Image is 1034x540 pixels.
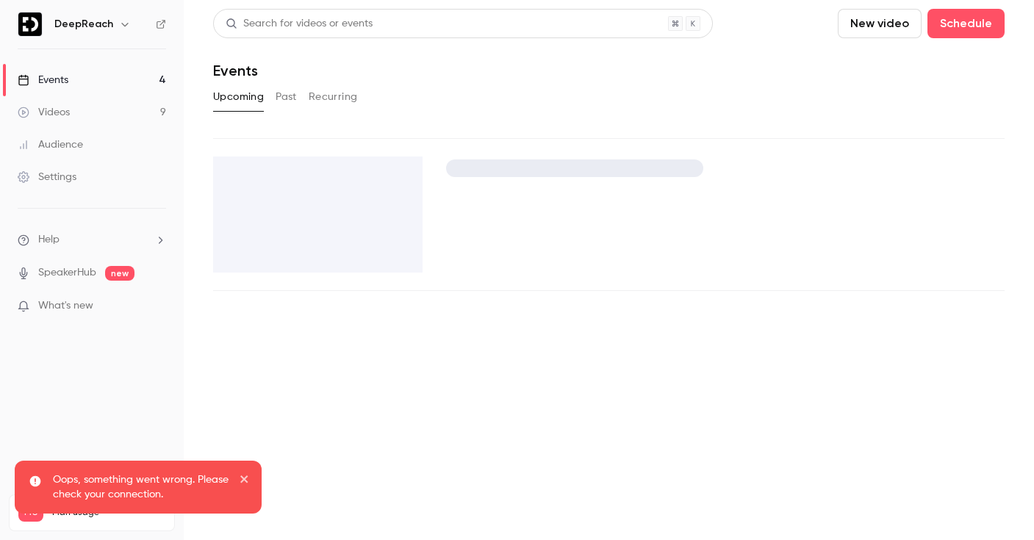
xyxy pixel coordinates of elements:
h6: DeepReach [54,17,113,32]
button: Past [276,85,297,109]
div: Audience [18,137,83,152]
div: Search for videos or events [226,16,373,32]
li: help-dropdown-opener [18,232,166,248]
div: Videos [18,105,70,120]
a: SpeakerHub [38,265,96,281]
button: close [240,472,250,490]
h1: Events [213,62,258,79]
button: Upcoming [213,85,264,109]
div: Events [18,73,68,87]
button: Schedule [927,9,1005,38]
button: Recurring [309,85,358,109]
img: DeepReach [18,12,42,36]
span: new [105,266,134,281]
span: Help [38,232,60,248]
button: New video [838,9,922,38]
p: Oops, something went wrong. Please check your connection. [53,472,229,502]
div: Settings [18,170,76,184]
span: What's new [38,298,93,314]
